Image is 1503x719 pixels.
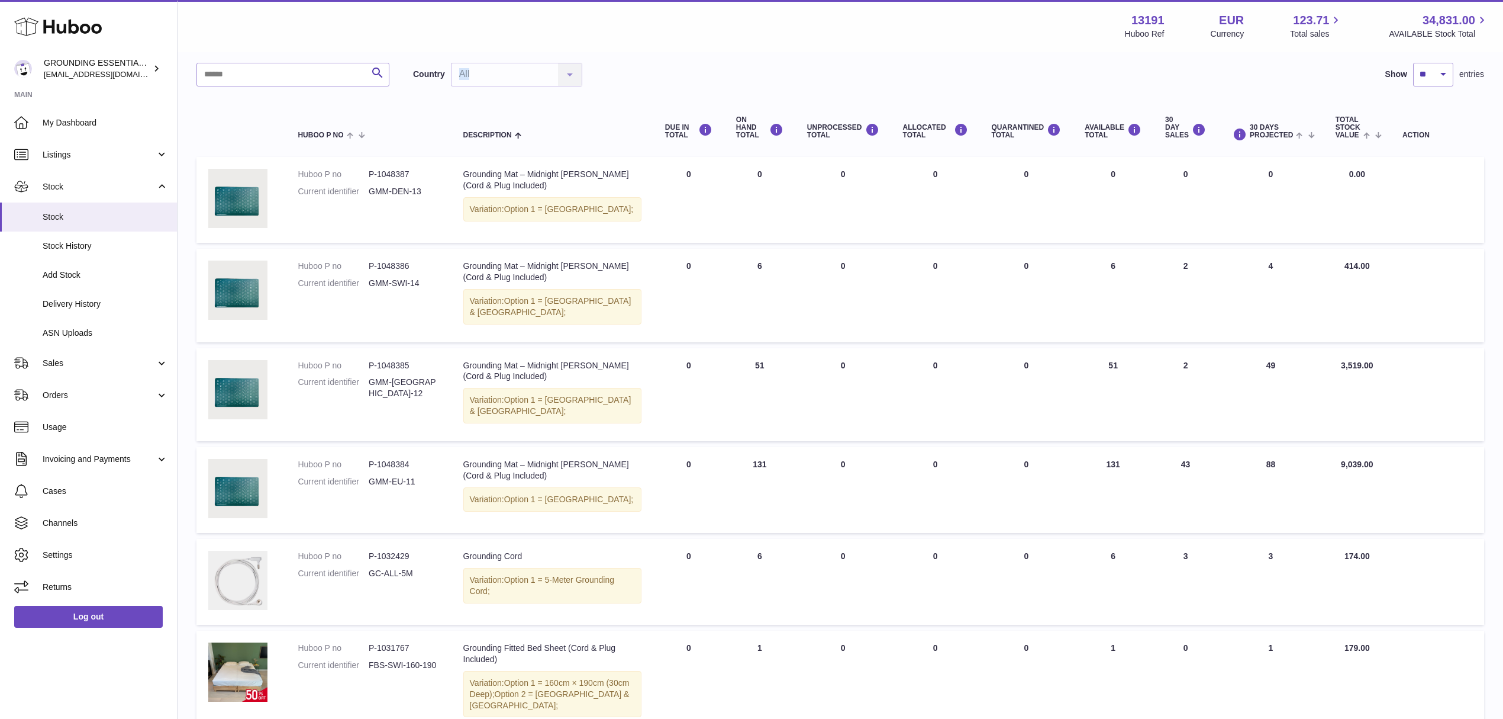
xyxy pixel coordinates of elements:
[43,422,168,433] span: Usage
[43,390,156,401] span: Orders
[298,169,369,180] dt: Huboo P no
[1211,28,1244,40] div: Currency
[1344,643,1370,653] span: 179.00
[470,575,615,596] span: Option 1 = 5-Meter Grounding Cord;
[1341,361,1373,370] span: 3,519.00
[1024,643,1028,653] span: 0
[1125,28,1165,40] div: Huboo Ref
[298,278,369,289] dt: Current identifier
[463,261,641,283] div: Grounding Mat – Midnight [PERSON_NAME] (Cord & Plug Included)
[298,459,369,470] dt: Huboo P no
[1218,348,1324,442] td: 49
[369,459,440,470] dd: P-1048384
[1024,460,1028,469] span: 0
[1073,539,1153,625] td: 6
[44,57,150,80] div: GROUNDING ESSENTIALS INTERNATIONAL SLU
[369,568,440,579] dd: GC-ALL-5M
[1024,169,1028,179] span: 0
[1349,169,1365,179] span: 0.00
[463,289,641,325] div: Variation:
[208,360,267,419] img: product image
[1131,12,1165,28] strong: 13191
[298,660,369,671] dt: Current identifier
[724,249,795,342] td: 6
[298,551,369,562] dt: Huboo P no
[43,149,156,161] span: Listings
[1024,261,1028,271] span: 0
[1344,261,1370,271] span: 414.00
[795,348,891,442] td: 0
[369,261,440,272] dd: P-1048386
[1293,12,1329,28] span: 123.71
[1153,157,1218,243] td: 0
[369,476,440,487] dd: GMM-EU-11
[653,157,724,243] td: 0
[665,123,712,139] div: DUE IN TOTAL
[1073,447,1153,533] td: 131
[1218,249,1324,342] td: 4
[724,539,795,625] td: 6
[795,249,891,342] td: 0
[724,447,795,533] td: 131
[369,551,440,562] dd: P-1032429
[795,447,891,533] td: 0
[1290,12,1343,40] a: 123.71 Total sales
[1165,116,1206,140] div: 30 DAY SALES
[298,643,369,654] dt: Huboo P no
[1389,28,1489,40] span: AVAILABLE Stock Total
[298,186,369,197] dt: Current identifier
[463,568,641,604] div: Variation:
[43,328,168,339] span: ASN Uploads
[653,348,724,442] td: 0
[1153,249,1218,342] td: 2
[1218,447,1324,533] td: 88
[795,539,891,625] td: 0
[298,568,369,579] dt: Current identifier
[903,123,968,139] div: ALLOCATED Total
[1153,447,1218,533] td: 43
[1385,69,1407,80] label: Show
[43,358,156,369] span: Sales
[14,606,163,627] a: Log out
[463,671,641,718] div: Variation:
[1423,12,1475,28] span: 34,831.00
[298,131,343,139] span: Huboo P no
[470,395,631,416] span: Option 1 = [GEOGRAPHIC_DATA] & [GEOGRAPHIC_DATA];
[208,643,267,702] img: product image
[891,249,980,342] td: 0
[298,360,369,371] dt: Huboo P no
[1218,539,1324,625] td: 3
[891,157,980,243] td: 0
[44,69,174,79] span: [EMAIL_ADDRESS][DOMAIN_NAME]
[1341,460,1373,469] span: 9,039.00
[208,551,267,610] img: product image
[43,298,168,310] span: Delivery History
[369,643,440,654] dd: P-1031767
[1218,157,1324,243] td: 0
[463,388,641,423] div: Variation:
[504,204,634,214] span: Option 1 = [GEOGRAPHIC_DATA];
[1389,12,1489,40] a: 34,831.00 AVAILABLE Stock Total
[463,459,641,482] div: Grounding Mat – Midnight [PERSON_NAME] (Cord & Plug Included)
[43,240,168,252] span: Stock History
[653,447,724,533] td: 0
[1250,124,1293,139] span: 30 DAYS PROJECTED
[43,582,168,593] span: Returns
[43,269,168,281] span: Add Stock
[1073,157,1153,243] td: 0
[653,539,724,625] td: 0
[724,348,795,442] td: 51
[208,169,267,228] img: product image
[43,550,168,561] span: Settings
[1024,551,1028,561] span: 0
[369,169,440,180] dd: P-1048387
[653,249,724,342] td: 0
[369,186,440,197] dd: GMM-DEN-13
[891,539,980,625] td: 0
[298,377,369,399] dt: Current identifier
[43,117,168,129] span: My Dashboard
[1336,116,1360,140] span: Total stock value
[470,689,630,710] span: Option 2 = [GEOGRAPHIC_DATA] & [GEOGRAPHIC_DATA];
[1024,361,1028,370] span: 0
[298,261,369,272] dt: Huboo P no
